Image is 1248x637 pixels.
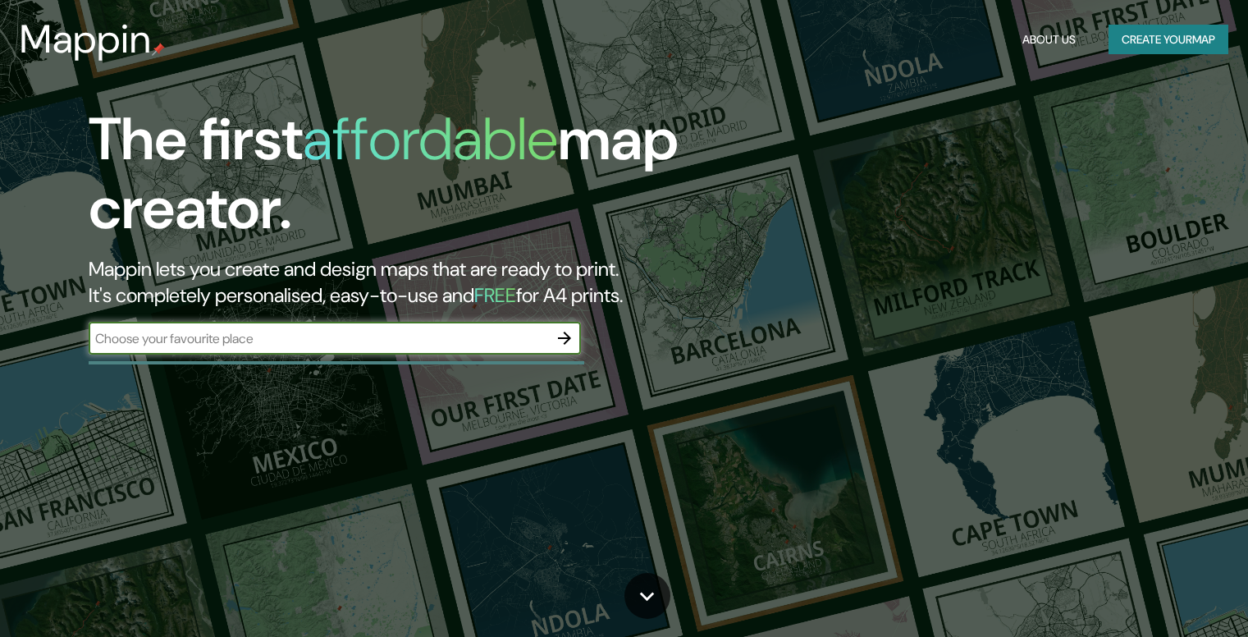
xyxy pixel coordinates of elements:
[20,16,152,62] h3: Mappin
[1016,25,1082,55] button: About Us
[474,282,516,308] h5: FREE
[89,105,713,256] h1: The first map creator.
[89,329,548,348] input: Choose your favourite place
[1109,25,1228,55] button: Create yourmap
[89,256,713,309] h2: Mappin lets you create and design maps that are ready to print. It's completely personalised, eas...
[303,101,558,177] h1: affordable
[152,43,165,56] img: mappin-pin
